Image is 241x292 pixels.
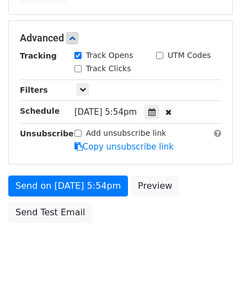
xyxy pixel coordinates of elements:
[20,32,221,44] h5: Advanced
[186,239,241,292] iframe: Chat Widget
[86,50,133,61] label: Track Opens
[131,176,179,197] a: Preview
[8,176,128,197] a: Send on [DATE] 5:54pm
[8,202,92,223] a: Send Test Email
[20,107,60,115] strong: Schedule
[86,128,167,139] label: Add unsubscribe link
[86,63,131,75] label: Track Clicks
[20,129,74,138] strong: Unsubscribe
[74,107,137,117] span: [DATE] 5:54pm
[74,142,174,152] a: Copy unsubscribe link
[20,86,48,94] strong: Filters
[168,50,211,61] label: UTM Codes
[20,51,57,60] strong: Tracking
